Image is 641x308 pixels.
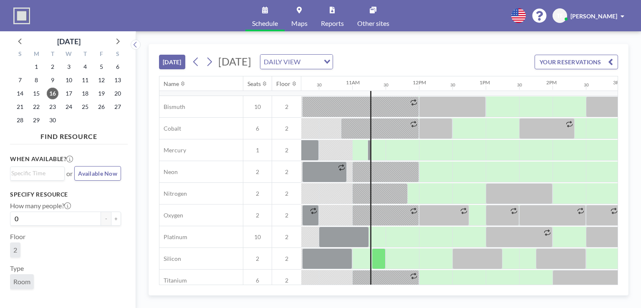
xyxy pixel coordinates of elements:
div: S [109,49,126,60]
span: 2 [272,190,301,197]
span: Mercury [159,146,186,154]
span: Available Now [78,170,117,177]
div: 30 [317,82,322,88]
span: 2 [243,212,272,219]
span: Tuesday, September 30, 2025 [47,114,58,126]
div: 12PM [413,79,426,86]
span: 2 [243,168,272,176]
div: Seats [247,80,261,88]
label: How many people? [10,202,71,210]
span: Sunday, September 14, 2025 [14,88,26,99]
span: Bismuth [159,103,185,111]
div: T [77,49,93,60]
span: 2 [272,103,301,111]
span: 6 [243,125,272,132]
label: Type [10,264,24,273]
span: Tuesday, September 2, 2025 [47,61,58,73]
div: F [93,49,109,60]
span: [DATE] [218,55,251,68]
img: organization-logo [13,8,30,24]
span: Silicon [159,255,181,263]
span: TF [557,12,563,20]
div: 30 [450,82,455,88]
h3: Specify resource [10,191,121,198]
span: Saturday, September 27, 2025 [112,101,124,113]
span: Wednesday, September 10, 2025 [63,74,75,86]
span: Thursday, September 11, 2025 [79,74,91,86]
span: 2 [272,255,301,263]
button: - [101,212,111,226]
span: Tuesday, September 16, 2025 [47,88,58,99]
span: Reports [321,20,344,27]
span: 2 [272,233,301,241]
span: Platinum [159,233,187,241]
span: [PERSON_NAME] [570,13,617,20]
span: Thursday, September 18, 2025 [79,88,91,99]
span: Saturday, September 6, 2025 [112,61,124,73]
span: Monday, September 15, 2025 [30,88,42,99]
span: Friday, September 12, 2025 [96,74,107,86]
span: Thursday, September 25, 2025 [79,101,91,113]
div: M [28,49,45,60]
span: Sunday, September 21, 2025 [14,101,26,113]
div: S [12,49,28,60]
div: T [45,49,61,60]
button: + [111,212,121,226]
span: Wednesday, September 3, 2025 [63,61,75,73]
button: Available Now [74,166,121,181]
button: [DATE] [159,55,185,69]
span: Monday, September 8, 2025 [30,74,42,86]
span: 2 [243,190,272,197]
span: Thursday, September 4, 2025 [79,61,91,73]
span: 2 [13,246,17,254]
span: 2 [272,277,301,284]
span: Friday, September 5, 2025 [96,61,107,73]
span: 1 [243,146,272,154]
span: Friday, September 26, 2025 [96,101,107,113]
label: Floor [10,232,25,241]
div: W [61,49,77,60]
div: Floor [276,80,290,88]
span: Other sites [357,20,389,27]
span: Sunday, September 7, 2025 [14,74,26,86]
span: or [66,169,73,178]
span: Saturday, September 13, 2025 [112,74,124,86]
div: Name [164,80,179,88]
span: 2 [272,146,301,154]
span: Cobalt [159,125,181,132]
span: Titanium [159,277,187,284]
span: Wednesday, September 24, 2025 [63,101,75,113]
span: 6 [243,277,272,284]
span: DAILY VIEW [262,56,302,67]
span: Schedule [252,20,278,27]
span: 2 [272,125,301,132]
div: Search for option [10,167,64,179]
input: Search for option [303,56,319,67]
span: Sunday, September 28, 2025 [14,114,26,126]
div: 30 [384,82,389,88]
span: Tuesday, September 9, 2025 [47,74,58,86]
button: YOUR RESERVATIONS [535,55,618,69]
div: 30 [517,82,522,88]
input: Search for option [11,169,60,178]
span: Wednesday, September 17, 2025 [63,88,75,99]
span: 10 [243,233,272,241]
div: 3PM [613,79,623,86]
span: Maps [291,20,308,27]
div: Search for option [260,55,333,69]
span: 2 [272,168,301,176]
span: Nitrogen [159,190,187,197]
span: Monday, September 1, 2025 [30,61,42,73]
div: 1PM [479,79,490,86]
span: 10 [243,103,272,111]
span: Neon [159,168,178,176]
h4: FIND RESOURCE [10,129,128,141]
span: Tuesday, September 23, 2025 [47,101,58,113]
span: Friday, September 19, 2025 [96,88,107,99]
div: 2PM [546,79,557,86]
span: Saturday, September 20, 2025 [112,88,124,99]
span: Monday, September 22, 2025 [30,101,42,113]
span: Monday, September 29, 2025 [30,114,42,126]
div: [DATE] [57,35,81,47]
div: 11AM [346,79,360,86]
